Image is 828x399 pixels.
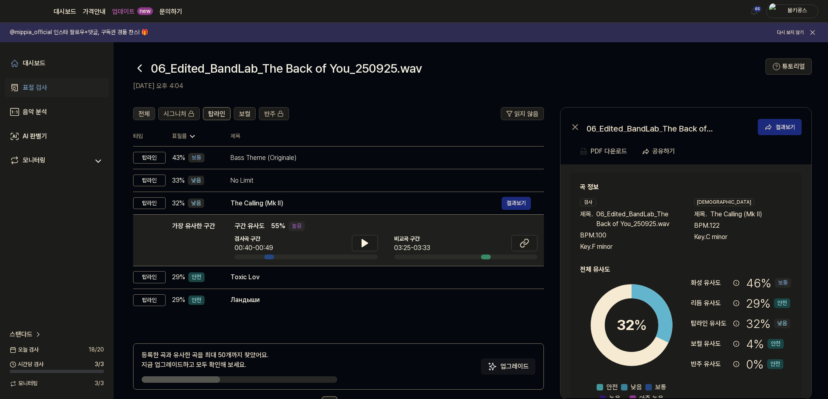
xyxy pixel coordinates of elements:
[95,380,104,388] span: 3 / 3
[5,78,109,97] a: 표절 검사
[188,198,204,208] div: 낮음
[188,272,205,282] div: 안전
[23,107,47,117] div: 음악 분석
[694,209,707,219] span: 제목 .
[231,198,502,208] div: The Calling (Mk II)
[203,107,231,120] button: 탑라인
[606,382,618,392] span: 안전
[239,109,250,119] span: 보컬
[231,153,531,163] div: Bass Theme (Originale)
[23,155,45,167] div: 모니터링
[746,315,790,332] div: 32 %
[580,265,792,274] h2: 전체 유사도
[758,119,802,135] button: 결과보기
[514,109,539,119] span: 읽지 않음
[631,382,642,392] span: 낮음
[586,122,749,132] div: 06_Edited_BandLab_The Back of You_250925.wav
[23,132,47,141] div: AI 판별기
[775,278,791,288] div: 보통
[133,271,166,283] div: 탑라인
[638,143,681,160] button: 공유하기
[160,7,182,17] a: 문의하기
[289,221,305,231] div: 높음
[561,164,811,398] a: 곡 정보검사제목.06_Edited_BandLab_The Back of You_250925.wavBPM.100Key.F minor[DEMOGRAPHIC_DATA]제목.The C...
[133,152,166,164] div: 탑라인
[655,382,666,392] span: 보통
[765,58,812,75] button: 튜토리얼
[691,359,730,369] div: 반주 유사도
[767,359,783,369] div: 안전
[652,146,675,157] div: 공유하기
[691,319,730,328] div: 탑라인 유사도
[23,83,47,93] div: 표절 검사
[234,107,256,120] button: 보컬
[23,58,45,68] div: 대시보드
[634,316,647,334] span: %
[774,298,790,308] div: 안전
[164,109,186,119] span: 시그니처
[748,5,761,18] button: 알림65
[10,380,38,388] span: 모니터링
[10,330,42,339] a: 스탠다드
[580,182,792,192] h2: 곡 정보
[580,148,587,155] img: PDF Download
[617,314,647,336] div: 32
[749,6,759,16] img: 알림
[10,330,32,339] span: 스탠다드
[231,127,544,146] th: 제목
[710,209,762,219] span: The Calling (Mk II)
[172,132,218,140] div: 표절률
[172,221,215,259] div: 가장 유사한 구간
[694,198,754,206] div: [DEMOGRAPHIC_DATA]
[746,335,784,352] div: 4 %
[172,272,185,282] span: 29 %
[88,346,104,354] span: 18 / 20
[231,176,531,185] div: No Limit
[394,235,430,243] span: 비교곡 구간
[133,127,166,147] th: 타입
[580,231,678,240] div: BPM. 100
[259,107,289,120] button: 반주
[10,155,89,167] a: 모니터링
[10,28,148,37] h1: @mippia_official 인스타 팔로우+댓글, 구독권 경품 찬스! 🎁
[694,232,792,242] div: Key. C minor
[691,339,730,349] div: 보컬 유사도
[769,3,779,19] img: profile
[5,102,109,122] a: 음악 분석
[781,6,813,15] div: 붐키콩스
[5,127,109,146] a: AI 판별기
[133,107,155,120] button: 전체
[694,221,792,231] div: BPM. 122
[95,360,104,369] span: 3 / 3
[112,7,135,17] a: 업데이트
[83,7,106,17] button: 가격안내
[231,272,531,282] div: Toxic Lov
[138,109,150,119] span: 전체
[137,7,153,15] div: new
[481,365,535,373] a: Sparkles업그레이드
[172,198,185,208] span: 32 %
[768,339,784,349] div: 안전
[580,242,678,252] div: Key. F minor
[746,274,791,291] div: 46 %
[487,362,497,371] img: Sparkles
[235,235,273,243] span: 검사곡 구간
[746,356,783,373] div: 0 %
[208,109,225,119] span: 탑라인
[501,107,544,120] button: 읽지 않음
[271,221,285,231] span: 55 %
[10,346,39,354] span: 오늘 검사
[235,243,273,253] div: 00:40-00:49
[774,319,790,328] div: 낮음
[264,109,276,119] span: 반주
[133,175,166,187] div: 탑라인
[10,360,43,369] span: 시간당 검사
[746,295,790,312] div: 29 %
[691,298,730,308] div: 리듬 유사도
[188,295,205,305] div: 안전
[142,350,269,370] div: 등록한 곡과 유사한 곡을 최대 50개까지 찾았어요. 지금 업그레이드하고 모두 확인해 보세요.
[231,295,531,305] div: Ландыши
[172,153,185,163] span: 43 %
[133,197,166,209] div: 탑라인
